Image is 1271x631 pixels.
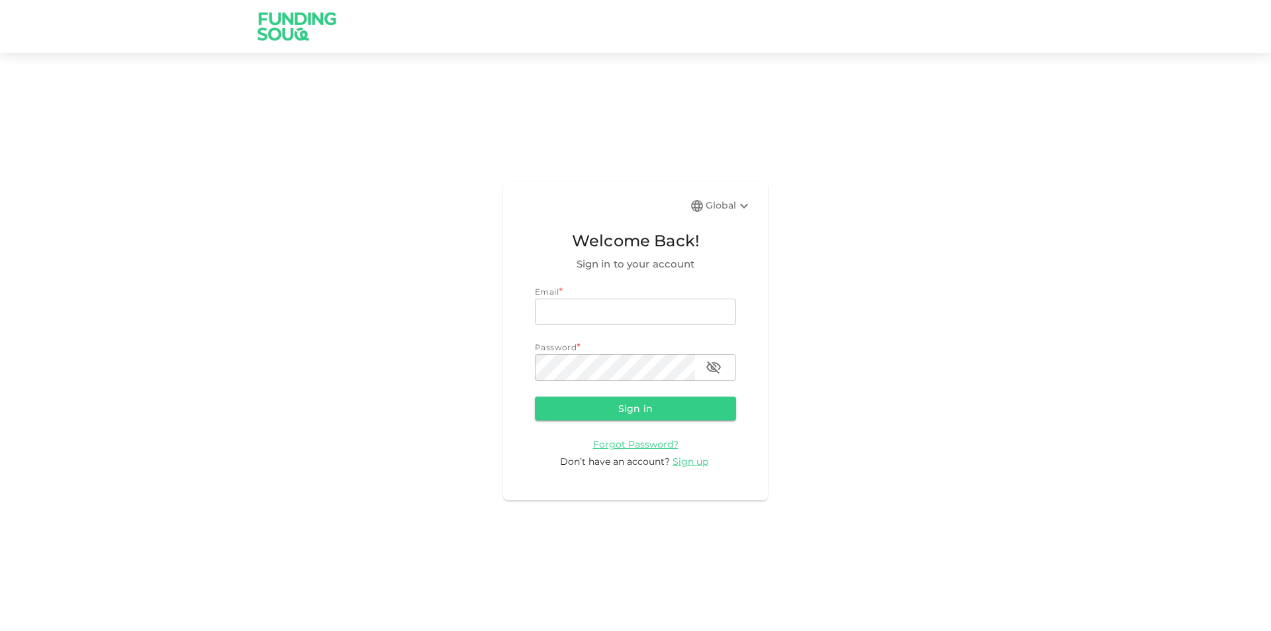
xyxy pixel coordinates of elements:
[535,256,736,272] span: Sign in to your account
[535,397,736,420] button: Sign in
[560,456,670,467] span: Don’t have an account?
[535,228,736,254] span: Welcome Back!
[535,299,736,325] input: email
[535,354,695,381] input: password
[593,438,679,450] a: Forgot Password?
[706,198,752,214] div: Global
[535,342,577,352] span: Password
[673,456,708,467] span: Sign up
[535,287,559,297] span: Email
